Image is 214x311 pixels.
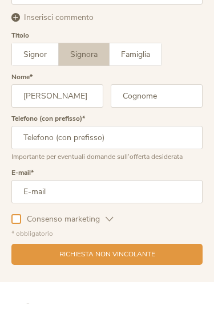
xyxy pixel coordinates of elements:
span: Inserisci commento [24,19,94,30]
input: Nome [11,91,103,114]
label: Telefono (con prefisso) [11,122,85,129]
span: Signor [23,56,47,67]
span: Consenso marketing [21,220,106,232]
input: Telefono (con prefisso) [11,133,203,156]
label: E-mail [11,176,34,183]
div: Importante per eventuali domande sull’offerta desiderata [11,156,203,169]
div: * obbligatorio [11,236,203,245]
input: Cognome [111,91,203,114]
div: Titolo [11,39,29,46]
span: Famiglia [121,56,150,67]
label: Nome [11,80,33,87]
span: Signora [70,56,98,67]
span: Richiesta non vincolante [59,256,155,266]
input: E-mail [11,187,203,210]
